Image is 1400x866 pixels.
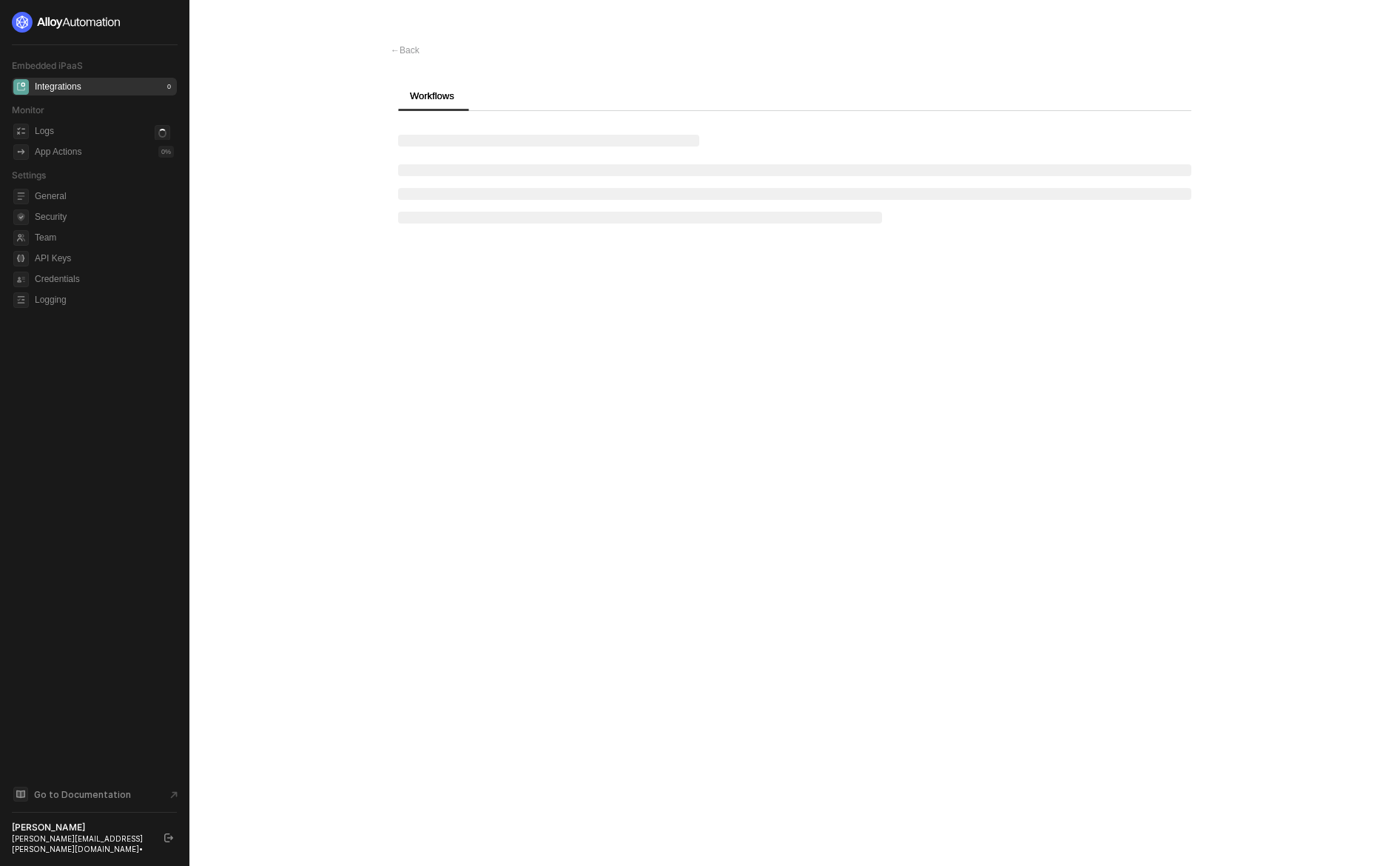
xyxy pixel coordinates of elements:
[35,125,54,138] div: Logs
[34,788,131,801] span: Go to Documentation
[12,60,83,71] span: Embedded iPaaS
[13,292,29,308] span: logging
[13,189,29,204] span: general
[12,12,177,33] a: logo
[35,291,174,309] span: Logging
[35,81,81,93] div: Integrations
[12,822,151,833] div: [PERSON_NAME]
[12,785,178,803] a: Knowledge Base
[164,833,173,842] span: logout
[166,788,181,802] span: document-arrow
[410,90,454,101] span: Workflows
[164,81,174,93] div: 0
[35,229,174,246] span: Team
[12,12,121,33] img: logo
[35,270,174,288] span: Credentials
[391,45,400,56] span: ←
[12,169,46,181] span: Settings
[13,144,29,160] span: icon-app-actions
[13,209,29,225] span: security
[12,104,44,115] span: Monitor
[13,124,29,139] span: icon-logs
[155,125,170,141] span: icon-loader
[12,833,151,854] div: [PERSON_NAME][EMAIL_ADDRESS][PERSON_NAME][DOMAIN_NAME] •
[35,146,81,158] div: App Actions
[35,208,174,226] span: Security
[35,249,174,267] span: API Keys
[158,146,174,158] div: 0 %
[391,44,420,57] div: Back
[35,187,174,205] span: General
[13,272,29,287] span: credentials
[13,230,29,246] span: team
[13,79,29,95] span: integrations
[13,251,29,266] span: api-key
[13,787,28,802] span: documentation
